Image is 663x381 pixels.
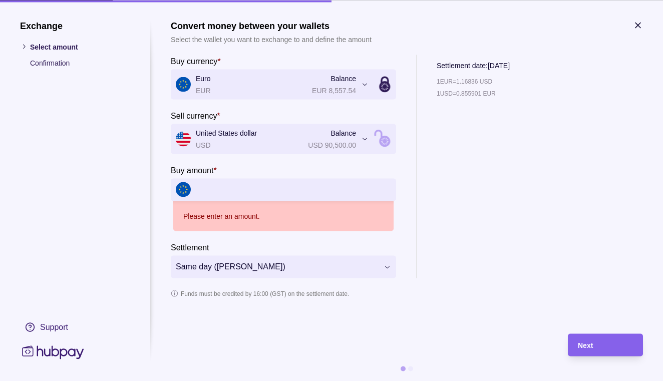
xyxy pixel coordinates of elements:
[196,178,391,201] input: amount
[171,57,217,65] p: Buy currency
[437,88,496,99] p: 1 USD = 0.855901 EUR
[171,111,217,120] p: Sell currency
[171,243,209,251] p: Settlement
[30,41,130,52] p: Select amount
[437,76,492,87] p: 1 EUR = 1.16836 USD
[20,316,130,337] a: Support
[171,34,372,45] p: Select the wallet you want to exchange to and define the amount
[183,210,260,221] p: Please enter an amount.
[171,109,220,121] label: Sell currency
[20,20,130,31] h1: Exchange
[171,166,213,174] p: Buy amount
[171,20,372,31] h1: Convert money between your wallets
[171,55,221,67] label: Buy currency
[437,60,510,71] p: Settlement date: [DATE]
[578,341,593,349] span: Next
[171,164,217,176] label: Buy amount
[181,288,349,299] p: Funds must be credited by 16:00 (GST) on the settlement date.
[171,241,209,253] label: Settlement
[40,321,68,332] div: Support
[176,182,191,197] img: eu
[568,333,643,356] button: Next
[30,57,130,68] p: Confirmation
